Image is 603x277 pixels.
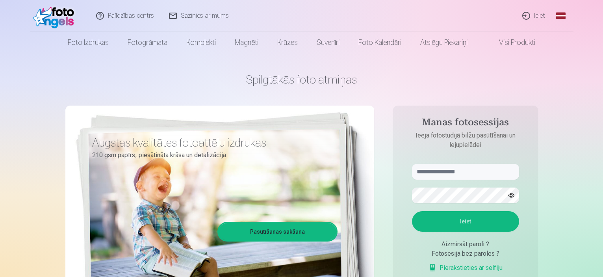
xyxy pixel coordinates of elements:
a: Suvenīri [307,32,349,54]
a: Pierakstieties ar selfiju [429,263,503,273]
a: Foto kalendāri [349,32,411,54]
a: Pasūtīšanas sākšana [219,223,336,240]
a: Visi produkti [477,32,545,54]
p: 210 gsm papīrs, piesātināta krāsa un detalizācija [92,150,332,161]
a: Magnēti [225,32,268,54]
div: Aizmirsāt paroli ? [412,240,519,249]
h1: Spilgtākās foto atmiņas [65,73,538,87]
a: Fotogrāmata [118,32,177,54]
a: Foto izdrukas [58,32,118,54]
button: Ieiet [412,211,519,232]
a: Komplekti [177,32,225,54]
img: /fa1 [33,3,78,28]
div: Fotosesija bez paroles ? [412,249,519,258]
h3: Augstas kvalitātes fotoattēlu izdrukas [92,136,332,150]
a: Atslēgu piekariņi [411,32,477,54]
a: Krūzes [268,32,307,54]
h4: Manas fotosessijas [404,117,527,131]
p: Ieeja fotostudijā bilžu pasūtīšanai un lejupielādei [404,131,527,150]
